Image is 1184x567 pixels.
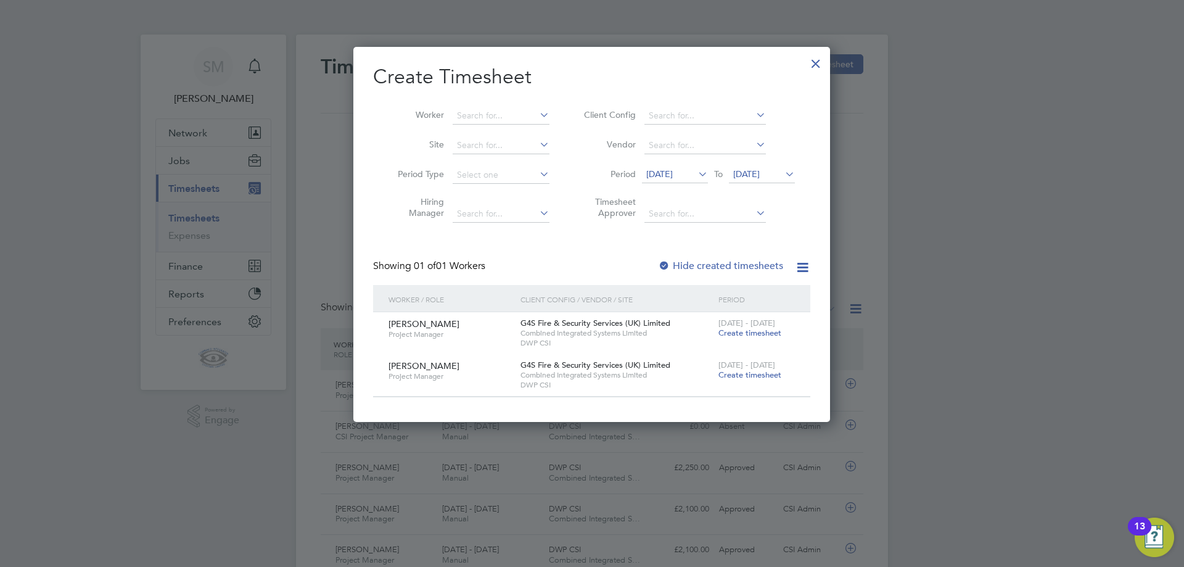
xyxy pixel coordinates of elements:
span: 01 of [414,260,436,272]
span: Create timesheet [718,328,781,338]
span: [DATE] - [DATE] [718,318,775,328]
div: Period [715,285,798,313]
label: Period [580,168,636,180]
label: Vendor [580,139,636,150]
input: Search for... [453,107,549,125]
input: Search for... [453,137,549,154]
span: [DATE] - [DATE] [718,360,775,370]
input: Search for... [644,107,766,125]
label: Hiring Manager [388,196,444,218]
div: 13 [1134,526,1145,542]
label: Period Type [388,168,444,180]
span: G4S Fire & Security Services (UK) Limited [520,360,670,370]
span: Create timesheet [718,370,781,380]
div: Worker / Role [385,285,517,313]
span: Project Manager [388,329,511,339]
label: Hide created timesheets [658,260,783,272]
span: Combined Integrated Systems Limited [520,370,712,380]
label: Site [388,139,444,150]
button: Open Resource Center, 13 new notifications [1135,518,1174,557]
div: Showing [373,260,488,273]
label: Worker [388,109,444,120]
input: Search for... [453,205,549,223]
span: Combined Integrated Systems Limited [520,328,712,338]
span: DWP CSI [520,338,712,348]
span: DWP CSI [520,380,712,390]
div: Client Config / Vendor / Site [517,285,715,313]
span: Project Manager [388,371,511,381]
span: [DATE] [733,168,760,180]
input: Search for... [644,205,766,223]
span: [DATE] [646,168,673,180]
label: Timesheet Approver [580,196,636,218]
input: Search for... [644,137,766,154]
span: [PERSON_NAME] [388,360,459,371]
span: 01 Workers [414,260,485,272]
span: To [710,166,726,182]
label: Client Config [580,109,636,120]
span: [PERSON_NAME] [388,318,459,329]
span: G4S Fire & Security Services (UK) Limited [520,318,670,328]
h2: Create Timesheet [373,64,810,90]
input: Select one [453,167,549,184]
